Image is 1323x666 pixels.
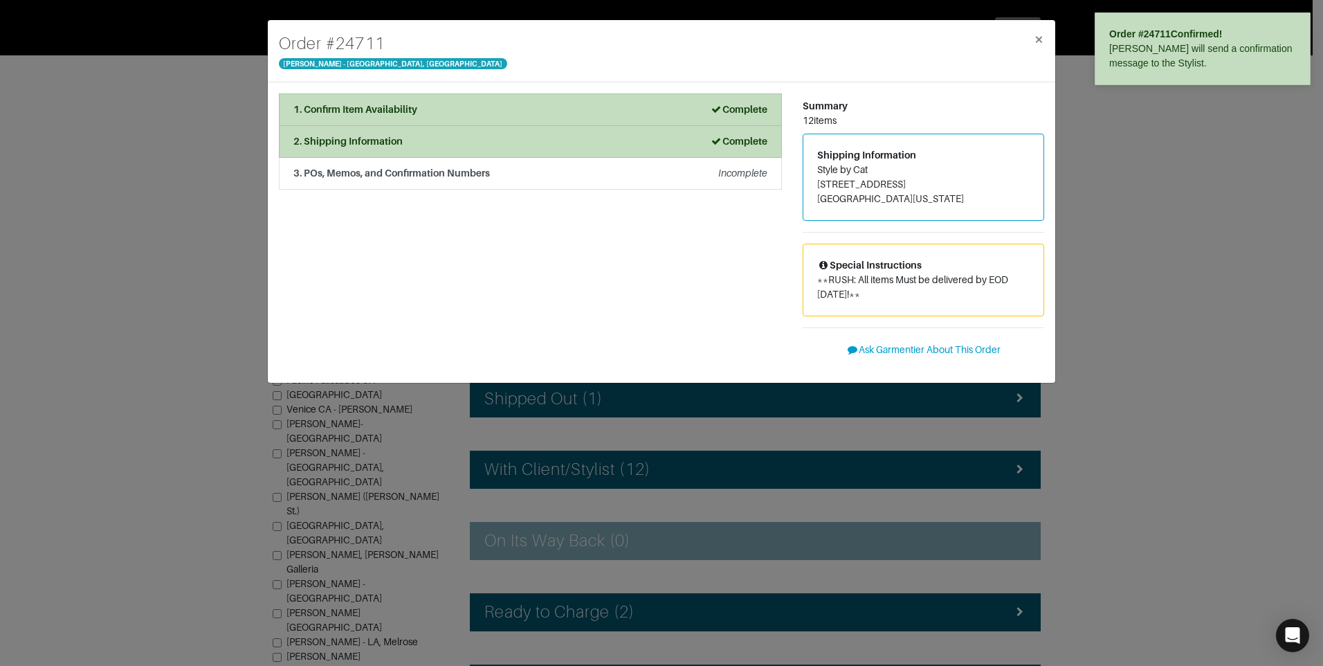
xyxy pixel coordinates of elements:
[817,260,922,271] span: Special Instructions
[817,163,1030,206] address: Style by Cat [STREET_ADDRESS] [GEOGRAPHIC_DATA][US_STATE]
[710,136,767,147] strong: Complete
[293,104,417,115] strong: 1. Confirm Item Availability
[718,168,767,179] em: Incomplete
[1023,20,1055,59] button: Close
[710,104,767,115] strong: Complete
[803,114,1044,128] div: 12 items
[817,273,1030,302] p: **RUSH: All items Must be delivered by EOD [DATE]!**
[817,150,916,161] span: Shipping Information
[803,339,1044,361] button: Ask Garmentier About This Order
[1034,30,1044,48] span: ×
[279,58,507,69] span: [PERSON_NAME] - [GEOGRAPHIC_DATA], [GEOGRAPHIC_DATA]
[293,168,490,179] strong: 3. POs, Memos, and Confirmation Numbers
[1109,42,1296,71] div: [PERSON_NAME] will send a confirmation message to the Stylist.
[803,99,1044,114] div: Summary
[279,31,507,56] h4: Order # 24711
[1109,27,1296,42] div: Order # 24711 Confirmed!
[293,136,403,147] strong: 2. Shipping Information
[1276,619,1309,652] div: Open Intercom Messenger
